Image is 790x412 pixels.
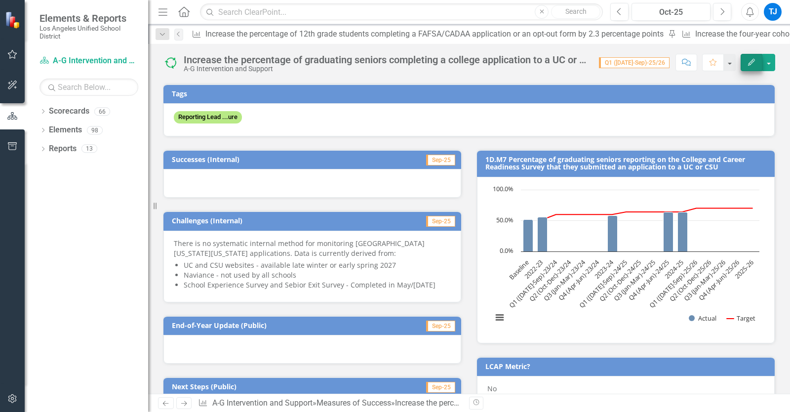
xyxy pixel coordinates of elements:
[507,258,559,310] text: Q1 ([DATE]-Sep)-23/24
[542,258,588,303] text: Q3 (Jan-Mar)-23/24
[188,28,666,40] a: Increase the percentage of 12th grade students completing a FAFSA/CADAA application or an opt-out...
[592,258,615,281] text: 2023-24
[212,398,313,408] a: A-G Intervention and Support
[39,55,138,67] a: A-G Intervention and Support
[49,143,77,155] a: Reports
[316,398,391,408] a: Measures of Success
[538,217,548,252] path: 2022-23, 56. Actual.
[4,11,23,29] img: ClearPoint Strategy
[426,216,455,227] span: Sep-25
[426,321,455,331] span: Sep-25
[668,258,713,303] text: Q2 (Oct-Dec)-25/26
[599,57,670,68] span: Q1 ([DATE]-Sep)-25/26
[172,217,371,224] h3: Challenges (Internal)
[725,314,756,323] button: Show Target
[487,384,497,393] span: No
[678,212,688,252] path: 2024-25, 63.4. Actual.
[426,155,455,165] span: Sep-25
[608,216,618,252] path: 2023-24, 58. Actual.
[172,90,770,97] h3: Tags
[184,54,589,65] div: Increase the percentage of graduating seniors completing a college application to a UC or CSU by ...
[528,258,574,304] text: Q2 (Oct-Dec)-23/24
[172,322,388,329] h3: End-of-Year Update (Public)
[493,184,513,193] text: 100.0%
[493,311,507,325] button: View chart menu, Chart
[733,258,755,280] text: 2025-26
[556,258,601,303] text: Q4 (Apr-Jun)-23/24
[565,7,587,15] span: Search
[184,260,451,270] li: UC and CSU websites - available late winter or early spring 2027
[635,6,707,18] div: Oct-25
[87,126,103,134] div: 98
[487,185,764,333] div: Chart. Highcharts interactive chart.
[39,79,138,96] input: Search Below...
[198,398,462,409] div: » »
[184,270,451,280] li: Naviance - not used by all schools
[184,65,589,73] div: A-G Intervention and Support
[39,12,138,24] span: Elements & Reports
[426,382,455,393] span: Sep-25
[184,280,451,290] li: School Experience Survey and Sebior Exit Survey - Completed in May/[DATE]
[689,314,717,323] button: Show Actual
[49,124,82,136] a: Elements
[81,145,97,153] div: 13
[632,3,711,21] button: Oct-25
[551,5,600,19] button: Search
[682,258,727,303] text: Q3 (Jan-Mar)-25/26
[172,156,369,163] h3: Successes (Internal)
[163,55,179,71] img: In Progress
[485,363,770,370] h3: LCAP Metric?
[664,212,673,252] path: Q4 (Apr-Jun)-24/25, 63.4. Actual.
[500,246,513,255] text: 0.0%
[49,106,89,117] a: Scorecards
[205,28,666,40] div: Increase the percentage of 12th grade students completing a FAFSA/CADAA application or an opt-out...
[487,185,764,333] svg: Interactive chart
[647,258,699,310] text: Q1 ([DATE]-Sep)-25/26
[612,258,657,303] text: Q3 (Jan-Mar)-24/25
[598,258,643,303] text: Q2 (Oct-Dec)-24/25
[523,220,533,252] path: Baseline, 52. Actual.
[174,239,451,258] p: There is no systematic internal method for monitoring [GEOGRAPHIC_DATA][US_STATE][US_STATE] appli...
[172,383,366,390] h3: Next Steps (Public)
[764,3,782,21] button: TJ
[485,156,770,171] h3: 1D.M7 Percentage of graduating seniors reporting on the College and Career Readiness Survey that ...
[627,258,671,302] text: Q4 (Apr-Jun)-24/25
[663,258,685,280] text: 2024-25
[577,258,629,310] text: Q1 ([DATE]-Sep)-24/25
[496,215,513,224] text: 50.0%
[697,258,742,302] text: Q4 (Apr-Jun)-25/26
[508,258,531,281] text: Baseline
[395,398,751,408] div: Increase the percentage of graduating seniors completing a college application to a UC or CSU by ...
[200,3,603,21] input: Search ClearPoint...
[522,258,545,280] text: 2022-23
[94,107,110,116] div: 66
[523,190,753,252] g: Actual, series 1 of 2. Bar series with 17 bars.
[174,111,242,124] span: Reporting Lead ...ure
[39,24,138,41] small: Los Angeles Unified School District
